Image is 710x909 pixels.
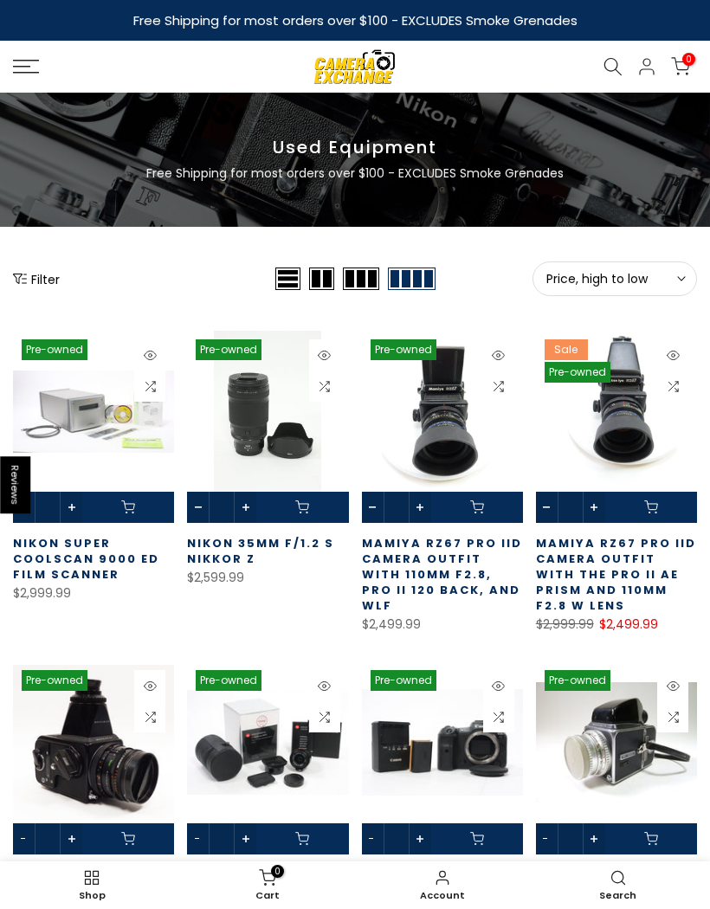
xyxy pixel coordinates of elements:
[546,271,683,287] span: Price, high to low
[13,583,174,604] div: $2,999.99
[536,616,594,633] del: $2,999.99
[13,535,159,583] a: Nikon Super Coolscan 9000 ED Film Scanner
[671,57,690,76] a: 0
[355,866,531,905] a: Account
[532,261,697,296] button: Price, high to low
[4,866,180,905] a: Shop
[30,163,680,184] p: Free Shipping for most orders over $100 - EXCLUDES Smoke Grenades
[682,53,695,66] span: 0
[539,891,698,900] span: Search
[364,891,522,900] span: Account
[187,535,334,567] a: Nikon 35mm f/1.2 S Nikkor Z
[531,866,707,905] a: Search
[187,567,348,589] div: $2,599.99
[13,270,60,287] button: Show filters
[599,614,658,635] ins: $2,499.99
[536,535,696,614] a: Mamiya RZ67 Pro IID Camera Outfit with the Pro II AE Prism and 110MM F2.8 W Lens
[189,891,347,900] span: Cart
[180,866,356,905] a: 0 Cart
[362,614,523,635] div: $2,499.99
[133,11,578,29] strong: Free Shipping for most orders over $100 - EXCLUDES Smoke Grenades
[271,865,284,878] span: 0
[13,136,697,158] h3: Used Equipment
[13,891,171,900] span: Shop
[362,535,522,614] a: Mamiya RZ67 Pro IID Camera Outfit with 110MM F2.8, Pro II 120 Back, and WLF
